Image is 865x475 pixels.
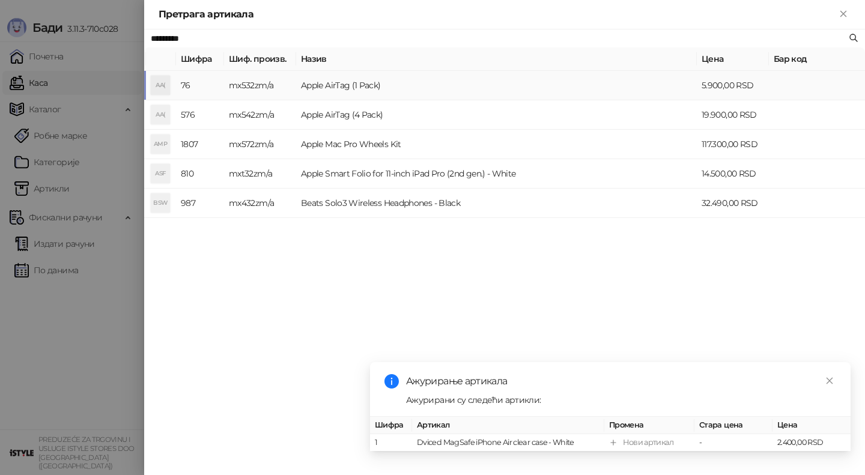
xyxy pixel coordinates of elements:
[697,130,769,159] td: 117.300,00 RSD
[370,434,412,452] td: 1
[772,417,851,434] th: Цена
[151,105,170,124] div: AA(
[176,189,224,218] td: 987
[697,159,769,189] td: 14.500,00 RSD
[384,374,399,389] span: info-circle
[224,100,296,130] td: mx542zm/a
[151,193,170,213] div: BSW
[296,71,697,100] td: Apple AirTag (1 Pack)
[296,159,697,189] td: Apple Smart Folio for 11-inch iPad Pro (2nd gen.) - White
[697,189,769,218] td: 32.490,00 RSD
[836,7,851,22] button: Close
[412,417,604,434] th: Артикал
[224,71,296,100] td: mx532zm/a
[697,47,769,71] th: Цена
[176,130,224,159] td: 1807
[412,434,604,452] td: Dviced MagSafe iPhone Air clear case - White
[224,189,296,218] td: mx432zm/a
[604,417,694,434] th: Промена
[697,100,769,130] td: 19.900,00 RSD
[825,377,834,385] span: close
[623,437,673,449] div: Нови артикал
[176,47,224,71] th: Шифра
[176,71,224,100] td: 76
[176,100,224,130] td: 576
[772,434,851,452] td: 2.400,00 RSD
[370,417,412,434] th: Шифра
[406,374,836,389] div: Ажурирање артикала
[694,417,772,434] th: Стара цена
[224,130,296,159] td: mx572zm/a
[176,159,224,189] td: 810
[769,47,865,71] th: Бар код
[159,7,836,22] div: Претрага артикала
[823,374,836,387] a: Close
[296,189,697,218] td: Beats Solo3 Wireless Headphones - Black
[406,393,836,407] div: Ажурирани су следећи артикли:
[224,159,296,189] td: mxt32zm/a
[151,76,170,95] div: AA(
[296,47,697,71] th: Назив
[296,100,697,130] td: Apple AirTag (4 Pack)
[224,47,296,71] th: Шиф. произв.
[694,434,772,452] td: -
[151,135,170,154] div: AMP
[697,71,769,100] td: 5.900,00 RSD
[296,130,697,159] td: Apple Mac Pro Wheels Kit
[151,164,170,183] div: ASF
